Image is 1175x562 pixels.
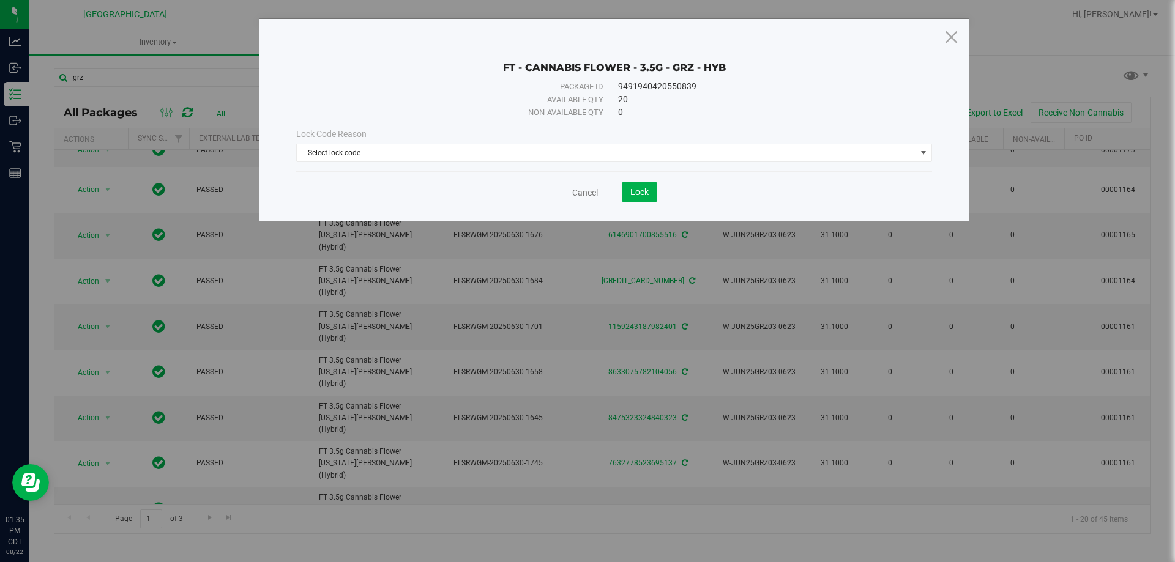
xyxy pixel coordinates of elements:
[618,93,905,106] div: 20
[618,106,905,119] div: 0
[324,106,603,119] div: Non-available qty
[916,144,931,161] span: select
[296,43,932,74] div: FT - CANNABIS FLOWER - 3.5G - GRZ - HYB
[572,187,598,199] a: Cancel
[297,144,916,161] span: Select lock code
[296,129,367,139] span: Lock Code Reason
[12,464,49,501] iframe: Resource center
[324,94,603,106] div: Available qty
[622,182,657,202] button: Lock
[324,81,603,93] div: Package ID
[630,187,649,197] span: Lock
[618,80,905,93] div: 9491940420550839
